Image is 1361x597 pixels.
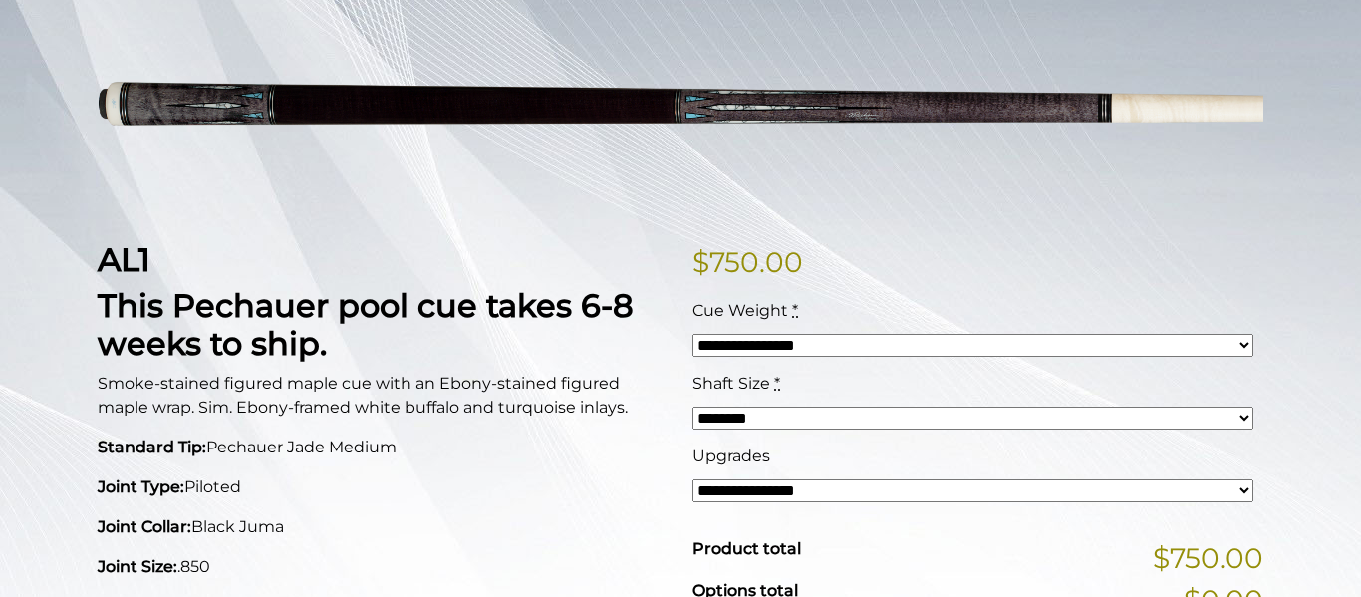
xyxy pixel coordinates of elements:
abbr: required [774,374,780,393]
bdi: 750.00 [692,245,803,279]
p: Piloted [98,475,669,499]
span: $750.00 [1153,537,1263,579]
span: Product total [692,539,801,558]
span: Cue Weight [692,301,788,320]
strong: This Pechauer pool cue takes 6-8 weeks to ship. [98,286,634,363]
abbr: required [792,301,798,320]
span: $ [692,245,709,279]
strong: Standard Tip: [98,438,206,456]
p: .850 [98,555,669,579]
span: Smoke-stained figured maple cue with an Ebony-stained figured maple wrap. Sim. Ebony-framed white... [98,374,628,417]
p: Pechauer Jade Medium [98,436,669,459]
strong: Joint Size: [98,557,177,576]
strong: Joint Collar: [98,517,191,536]
p: Black Juma [98,515,669,539]
strong: AL1 [98,240,150,279]
img: AL1-UPDATED.png [98,15,1263,209]
strong: Joint Type: [98,477,184,496]
span: Shaft Size [692,374,770,393]
span: Upgrades [692,447,770,465]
